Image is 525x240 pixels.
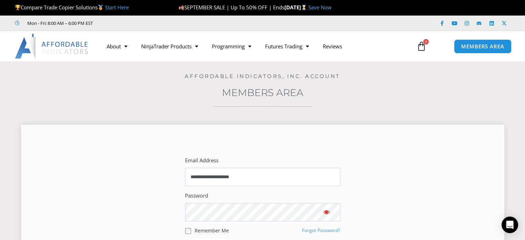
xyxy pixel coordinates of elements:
[313,203,340,221] button: Show password
[308,4,332,11] a: Save Now
[195,227,229,234] label: Remember Me
[134,38,205,54] a: NinjaTrader Products
[502,217,518,233] div: Open Intercom Messenger
[454,39,512,54] a: MEMBERS AREA
[258,38,316,54] a: Futures Trading
[461,44,504,49] span: MEMBERS AREA
[178,4,284,11] span: SEPTEMBER SALE | Up To 50% OFF | Ends
[105,4,129,11] a: Start Here
[26,19,93,27] span: Mon - Fri: 8:00 AM – 6:00 PM EST
[406,36,437,56] a: 0
[205,38,258,54] a: Programming
[179,5,184,10] img: 🍂
[15,34,89,59] img: LogoAI | Affordable Indicators – NinjaTrader
[100,38,134,54] a: About
[15,5,20,10] img: 🏆
[98,5,103,10] img: 🥇
[284,4,308,11] strong: [DATE]
[222,87,303,98] a: Members Area
[316,38,349,54] a: Reviews
[301,5,307,10] img: ⌛
[302,227,340,233] a: Forgot Password?
[185,156,218,165] label: Email Address
[103,20,206,27] iframe: Customer reviews powered by Trustpilot
[185,73,340,79] a: Affordable Indicators, Inc. Account
[15,4,129,11] span: Compare Trade Copier Solutions
[185,191,208,201] label: Password
[423,39,429,45] span: 0
[100,38,410,54] nav: Menu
